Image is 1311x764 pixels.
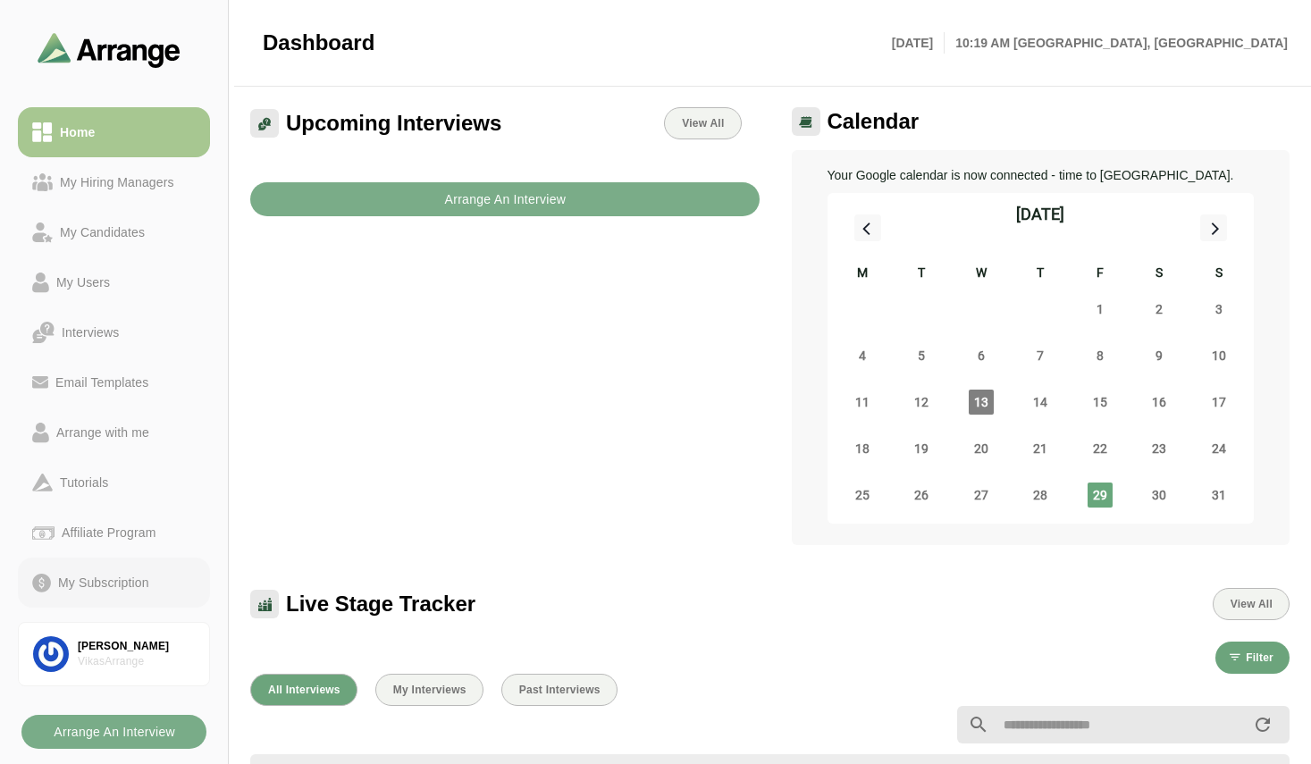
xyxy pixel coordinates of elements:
a: My Candidates [18,207,210,257]
span: All Interviews [267,684,340,696]
span: Friday 22 August 2025 [1088,436,1113,461]
a: Tutorials [18,458,210,508]
div: My Subscription [51,572,156,593]
b: Arrange An Interview [443,182,566,216]
b: Arrange An Interview [53,715,175,749]
button: Filter [1215,642,1290,674]
button: Arrange An Interview [250,182,760,216]
a: Arrange with me [18,407,210,458]
button: View All [1213,588,1290,620]
span: Monday 25 August 2025 [850,483,875,508]
div: Affiliate Program [55,522,163,543]
button: Arrange An Interview [21,715,206,749]
span: Saturday 9 August 2025 [1147,343,1172,368]
span: Monday 4 August 2025 [850,343,875,368]
span: Thursday 14 August 2025 [1028,390,1053,415]
div: T [1011,263,1071,286]
div: Home [53,122,102,143]
div: Tutorials [53,472,115,493]
span: Friday 8 August 2025 [1088,343,1113,368]
div: T [892,263,952,286]
span: Wednesday 20 August 2025 [969,436,994,461]
span: Friday 1 August 2025 [1088,297,1113,322]
a: Email Templates [18,357,210,407]
a: My Users [18,257,210,307]
span: Dashboard [263,29,374,56]
a: Home [18,107,210,157]
span: Calendar [828,108,920,135]
div: VikasArrange [78,654,195,669]
span: View All [1230,598,1273,610]
span: Sunday 17 August 2025 [1206,390,1231,415]
button: All Interviews [250,674,357,706]
span: Tuesday 26 August 2025 [909,483,934,508]
span: Sunday 10 August 2025 [1206,343,1231,368]
a: My Hiring Managers [18,157,210,207]
span: Saturday 23 August 2025 [1147,436,1172,461]
button: My Interviews [375,674,483,706]
span: Friday 29 August 2025 [1088,483,1113,508]
div: S [1189,263,1249,286]
i: appended action [1252,714,1273,735]
span: Thursday 7 August 2025 [1028,343,1053,368]
span: Thursday 21 August 2025 [1028,436,1053,461]
span: Wednesday 13 August 2025 [969,390,994,415]
div: My Candidates [53,222,152,243]
span: Upcoming Interviews [286,110,501,137]
p: Your Google calendar is now connected - time to [GEOGRAPHIC_DATA]. [828,164,1255,186]
span: Saturday 30 August 2025 [1147,483,1172,508]
div: My Users [49,272,117,293]
span: Wednesday 6 August 2025 [969,343,994,368]
span: Tuesday 12 August 2025 [909,390,934,415]
div: W [952,263,1012,286]
span: Tuesday 19 August 2025 [909,436,934,461]
span: Saturday 2 August 2025 [1147,297,1172,322]
div: F [1071,263,1130,286]
div: [DATE] [1016,202,1064,227]
span: Sunday 31 August 2025 [1206,483,1231,508]
span: Thursday 28 August 2025 [1028,483,1053,508]
a: [PERSON_NAME]VikasArrange [18,622,210,686]
span: My Interviews [392,684,466,696]
a: Affiliate Program [18,508,210,558]
a: View All [664,107,741,139]
button: Past Interviews [501,674,618,706]
span: Monday 18 August 2025 [850,436,875,461]
div: Email Templates [48,372,155,393]
span: Saturday 16 August 2025 [1147,390,1172,415]
span: Live Stage Tracker [286,591,475,617]
span: Filter [1245,651,1273,664]
span: Sunday 24 August 2025 [1206,436,1231,461]
span: Friday 15 August 2025 [1088,390,1113,415]
div: [PERSON_NAME] [78,639,195,654]
p: 10:19 AM [GEOGRAPHIC_DATA], [GEOGRAPHIC_DATA] [945,32,1288,54]
div: Interviews [55,322,126,343]
span: View All [681,117,724,130]
p: [DATE] [892,32,945,54]
div: S [1130,263,1189,286]
span: Tuesday 5 August 2025 [909,343,934,368]
img: arrangeai-name-small-logo.4d2b8aee.svg [38,32,181,67]
a: Interviews [18,307,210,357]
div: My Hiring Managers [53,172,181,193]
div: M [833,263,893,286]
span: Monday 11 August 2025 [850,390,875,415]
span: Sunday 3 August 2025 [1206,297,1231,322]
a: My Subscription [18,558,210,608]
div: Arrange with me [49,422,156,443]
span: Wednesday 27 August 2025 [969,483,994,508]
span: Past Interviews [518,684,601,696]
